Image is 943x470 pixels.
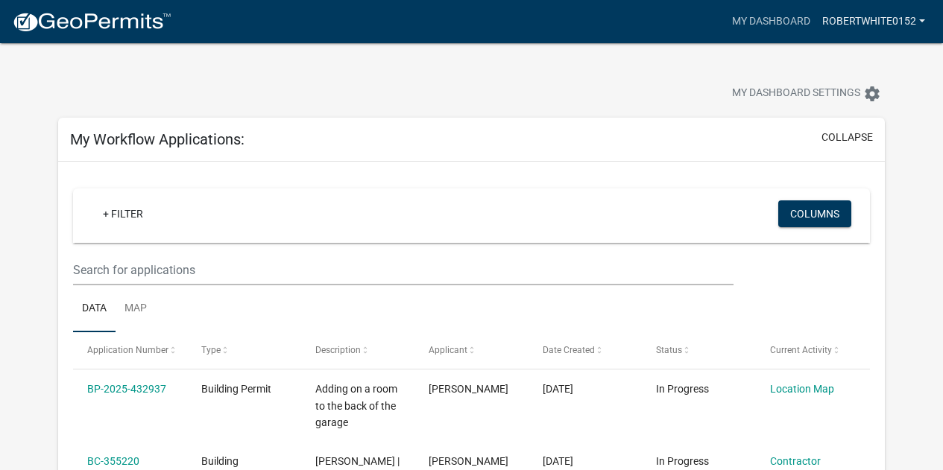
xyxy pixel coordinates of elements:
[73,332,187,368] datatable-header-cell: Application Number
[726,7,816,36] a: My Dashboard
[816,7,931,36] a: robertwhite0152
[656,383,709,395] span: In Progress
[429,455,508,467] span: Robert White
[778,200,851,227] button: Columns
[201,383,271,395] span: Building Permit
[300,332,414,368] datatable-header-cell: Description
[770,383,834,395] a: Location Map
[73,285,116,333] a: Data
[821,130,873,145] button: collapse
[315,345,361,355] span: Description
[429,383,508,395] span: Robert White
[656,345,682,355] span: Status
[732,85,860,103] span: My Dashboard Settings
[543,345,595,355] span: Date Created
[543,383,573,395] span: 06/09/2025
[201,345,221,355] span: Type
[91,200,155,227] a: + Filter
[642,332,756,368] datatable-header-cell: Status
[414,332,529,368] datatable-header-cell: Applicant
[187,332,301,368] datatable-header-cell: Type
[87,345,168,355] span: Application Number
[116,285,156,333] a: Map
[73,255,733,285] input: Search for applications
[756,332,870,368] datatable-header-cell: Current Activity
[770,345,832,355] span: Current Activity
[87,455,139,467] a: BC-355220
[70,130,245,148] h5: My Workflow Applications:
[529,332,643,368] datatable-header-cell: Date Created
[87,383,166,395] a: BP-2025-432937
[315,383,397,429] span: Adding on a room to the back of the garage
[543,455,573,467] span: 12/31/2024
[863,85,881,103] i: settings
[429,345,467,355] span: Applicant
[656,455,709,467] span: In Progress
[720,79,893,108] button: My Dashboard Settingssettings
